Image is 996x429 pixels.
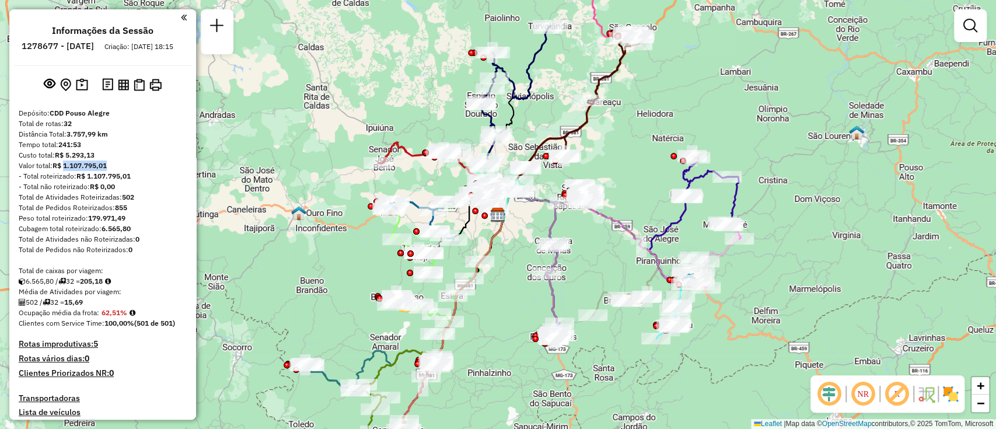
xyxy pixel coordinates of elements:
[104,319,134,327] strong: 100,00%
[50,109,110,117] strong: CDD Pouso Alegre
[19,297,187,308] div: 502 / 32 =
[849,125,864,140] img: PA São Lourenço (Varginha)
[58,278,66,285] i: Total de rotas
[959,14,982,37] a: Exibir filtros
[52,25,153,36] h4: Informações da Sessão
[19,354,187,364] h4: Rotas vários dias:
[22,41,94,51] h6: 1278677 - [DATE]
[116,76,131,92] button: Visualizar relatório de Roteirização
[19,108,187,118] div: Depósito:
[76,172,131,180] strong: R$ 1.107.795,01
[93,339,98,349] strong: 5
[19,287,187,297] div: Média de Atividades por viagem:
[19,276,187,287] div: 6.565,80 / 32 =
[19,150,187,161] div: Custo total:
[100,76,116,94] button: Logs desbloquear sessão
[55,151,95,159] strong: R$ 5.293,13
[19,299,26,306] i: Total de Atividades
[131,76,147,93] button: Visualizar Romaneio
[19,393,187,403] h4: Transportadoras
[19,139,187,150] div: Tempo total:
[205,14,229,40] a: Nova sessão e pesquisa
[19,234,187,245] div: Total de Atividades não Roteirizadas:
[19,368,187,378] h4: Clientes Priorizados NR:
[815,380,843,408] span: Ocultar deslocamento
[80,277,103,285] strong: 205,18
[822,420,872,428] a: OpenStreetMap
[58,76,74,94] button: Centralizar mapa no depósito ou ponto de apoio
[383,201,398,217] img: Borda da Mata
[19,129,187,139] div: Distância Total:
[917,385,935,403] img: Fluxo de ruas
[41,75,58,94] button: Exibir sessão original
[19,419,40,429] a: Rotas
[102,308,127,317] strong: 62,51%
[58,140,81,149] strong: 241:53
[941,385,960,403] img: Exibir/Ocultar setores
[754,420,782,428] a: Leaflet
[88,214,125,222] strong: 179.971,49
[135,235,139,243] strong: 0
[90,182,115,191] strong: R$ 0,00
[19,182,187,192] div: - Total não roteirizado:
[19,213,187,224] div: Peso total roteirizado:
[19,203,187,213] div: Total de Pedidos Roteirizados:
[53,161,107,170] strong: R$ 1.107.795,01
[115,203,127,212] strong: 855
[682,273,697,288] img: PA - Itajubá
[128,245,132,254] strong: 0
[181,11,187,24] a: Clique aqui para minimizar o painel
[19,224,187,234] div: Cubagem total roteirizado:
[19,245,187,255] div: Total de Pedidos não Roteirizados:
[784,420,785,428] span: |
[109,368,114,378] strong: 0
[19,278,26,285] i: Cubagem total roteirizado
[102,224,131,233] strong: 6.565,80
[19,171,187,182] div: - Total roteirizado:
[490,207,505,222] img: CDD Pouso Alegre
[64,119,72,128] strong: 32
[19,266,187,276] div: Total de caixas por viagem:
[85,353,89,364] strong: 0
[134,319,175,327] strong: (501 de 501)
[883,380,911,408] span: Exibir rótulo
[19,339,187,349] h4: Rotas improdutivas:
[100,41,178,52] div: Criação: [DATE] 18:15
[105,278,111,285] i: Meta Caixas/viagem: 198,60 Diferença: 6,58
[19,407,187,417] h4: Lista de veículos
[977,396,984,410] span: −
[971,377,989,395] a: Zoom in
[19,118,187,129] div: Total de rotas:
[19,308,99,317] span: Ocupação média da frota:
[977,378,984,393] span: +
[67,130,108,138] strong: 3.757,99 km
[143,419,187,429] h4: Recargas: 0
[147,76,164,93] button: Imprimir Rotas
[43,299,50,306] i: Total de rotas
[64,298,83,306] strong: 15,69
[291,205,306,221] img: Pa Ouro Fino
[19,319,104,327] span: Clientes com Service Time:
[971,395,989,412] a: Zoom out
[122,193,134,201] strong: 502
[19,192,187,203] div: Total de Atividades Roteirizadas:
[130,309,135,316] em: Média calculada utilizando a maior ocupação (%Peso ou %Cubagem) de cada rota da sessão. Rotas cro...
[751,419,996,429] div: Map data © contributors,© 2025 TomTom, Microsoft
[19,161,187,171] div: Valor total:
[849,380,877,408] span: Ocultar NR
[74,76,90,94] button: Painel de Sugestão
